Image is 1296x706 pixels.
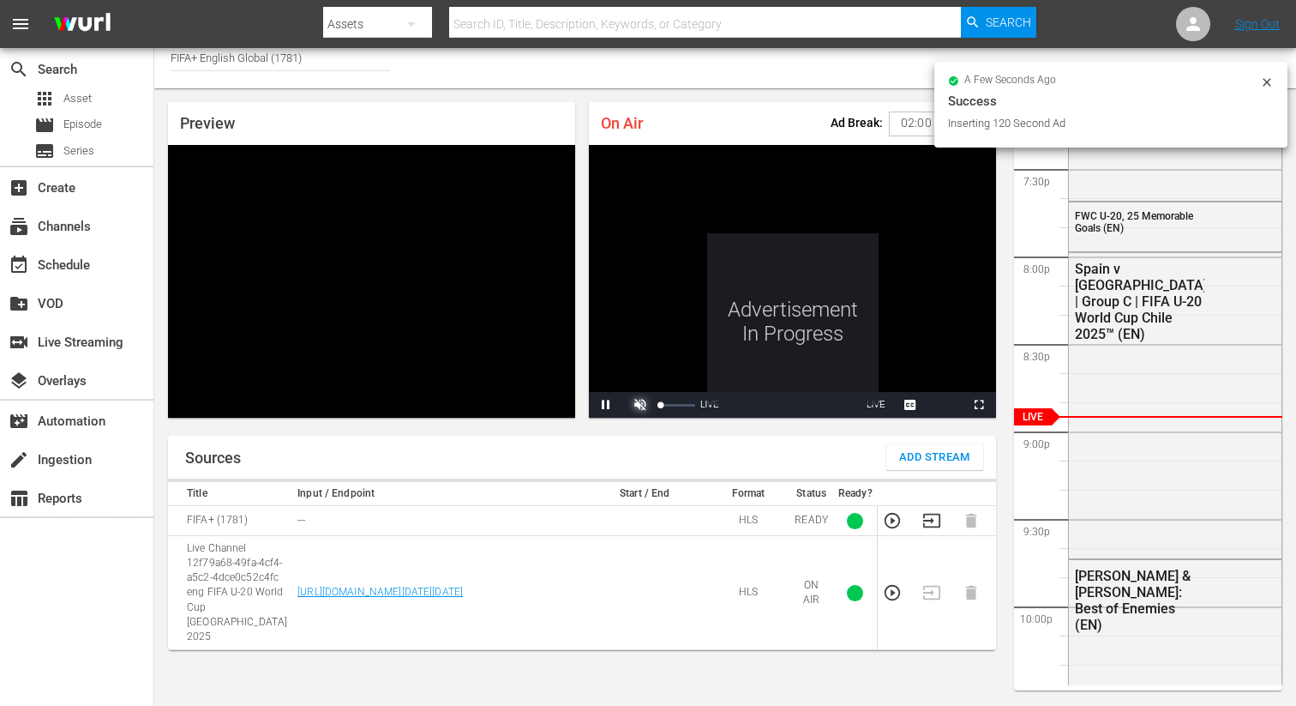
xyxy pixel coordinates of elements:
[833,482,878,506] th: Ready?
[927,392,962,418] button: Picture-in-Picture
[1075,261,1204,342] div: Spain v [GEOGRAPHIC_DATA] | Group C | FIFA U-20 World Cup Chile 2025™ (EN)
[9,488,29,509] span: Reports
[922,511,941,530] button: Transition
[883,511,902,530] button: Preview Stream
[1075,568,1204,633] div: [PERSON_NAME] & [PERSON_NAME]: Best of Enemies (EN)
[707,506,790,536] td: HLS
[34,115,55,136] span: Episode
[789,536,833,650] td: ON AIR
[986,7,1031,38] span: Search
[789,506,833,536] td: READY
[707,482,790,506] th: Format
[34,88,55,109] span: Asset
[10,14,31,34] span: menu
[1235,17,1280,31] a: Sign Out
[63,116,102,133] span: Episode
[961,7,1036,38] button: Search
[9,411,29,431] span: Automation
[899,448,970,468] span: Add Stream
[707,233,879,405] div: Advertisement In Progress
[883,583,902,602] button: Preview Stream
[660,404,695,407] div: Volume Level
[9,178,29,198] span: Create
[292,506,583,536] td: ---
[707,536,790,650] td: HLS
[700,392,719,418] div: LIVE
[63,90,92,107] span: Asset
[589,145,996,418] div: Video Player
[9,255,29,275] span: Schedule
[292,482,583,506] th: Input / Endpoint
[9,216,29,237] span: Channels
[589,392,623,418] button: Pause
[962,392,996,418] button: Fullscreen
[9,332,29,353] span: Live Streaming
[168,536,292,650] td: Live Channel 12f79a68-49fa-4cf4-a5c2-4dce0c52c4fc eng FIFA U-20 World Cup [GEOGRAPHIC_DATA] 2025
[948,115,1256,132] div: Inserting 120 Second Ad
[9,450,29,470] span: Ingestion
[601,114,643,132] span: On Air
[41,4,123,45] img: ans4CAIJ8jUAAAAAAAAAAAAAAAAAAAAAAAAgQb4GAAAAAAAAAAAAAAAAAAAAAAAAJMjXAAAAAAAAAAAAAAAAAAAAAAAAgAT5G...
[185,450,241,467] h1: Sources
[168,482,292,506] th: Title
[168,145,575,418] div: Video Player
[1075,210,1193,234] span: FWC U-20, 25 Memorable Goals (EN)
[297,586,463,598] a: [URL][DOMAIN_NAME][DATE][DATE]
[893,392,927,418] button: Captions
[63,142,94,160] span: Series
[583,482,707,506] th: Start / End
[889,107,959,140] div: 02:00
[9,59,29,80] span: Search
[168,506,292,536] td: FIFA+ (1781)
[867,400,885,409] span: LIVE
[180,114,235,132] span: Preview
[964,74,1056,87] span: a few seconds ago
[34,141,55,161] span: Series
[9,371,29,391] span: Overlays
[831,116,883,130] p: Ad Break:
[9,293,29,314] span: VOD
[789,482,833,506] th: Status
[859,392,893,418] button: Seek to live, currently playing live
[948,91,1274,112] div: Success
[623,392,657,418] button: Unmute
[886,444,983,470] button: Add Stream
